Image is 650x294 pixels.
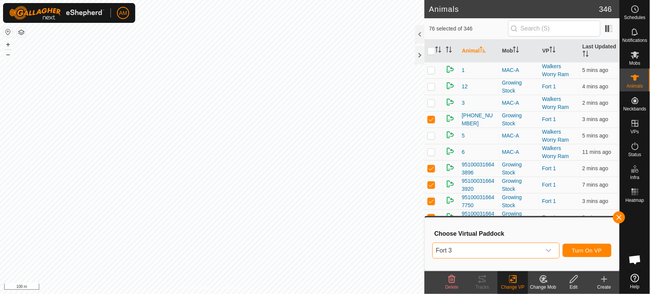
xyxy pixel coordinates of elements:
img: returning on [446,179,455,189]
img: returning on [446,163,455,172]
div: Change VP [498,284,528,291]
th: Mob [499,40,539,62]
p-sorticon: Activate to sort [583,52,589,58]
div: MAC-A [502,132,536,140]
span: Heatmap [626,198,644,203]
p-sorticon: Activate to sort [446,48,452,54]
button: + [3,40,13,49]
a: Fort 1 [542,198,556,204]
p-sorticon: Activate to sort [513,48,519,54]
a: Walkers Worry Ram [542,96,569,110]
img: returning on [446,130,455,139]
img: returning on [446,147,455,156]
div: Growing Stock [502,161,536,177]
span: Notifications [623,38,647,43]
div: Growing Stock [502,112,536,128]
span: 1 [462,66,465,74]
span: Neckbands [623,107,646,111]
th: VP [539,40,579,62]
span: 76 selected of 346 [429,25,508,33]
span: 951000316647750 [462,193,496,209]
img: returning on [446,196,455,205]
span: 12 Sept 2025, 11:40 am [583,100,608,106]
span: 12 Sept 2025, 11:38 am [583,198,608,204]
img: returning on [446,81,455,90]
input: Search (S) [508,21,600,37]
button: Turn On VP [563,244,612,257]
div: Change Mob [528,284,559,291]
button: – [3,50,13,59]
a: Fort 1 [542,214,556,220]
a: Privacy Policy [182,284,211,291]
a: Walkers Worry Ram [542,129,569,143]
p-sorticon: Activate to sort [549,48,556,54]
div: Growing Stock [502,79,536,95]
span: 5 [462,132,465,140]
div: Edit [559,284,589,291]
div: dropdown trigger [541,243,556,258]
img: returning on [446,212,455,221]
a: Contact Us [220,284,242,291]
img: returning on [446,97,455,107]
span: 12 Sept 2025, 11:36 am [583,67,608,73]
span: 951000316643920 [462,177,496,193]
span: 12 Sept 2025, 11:37 am [583,83,608,89]
span: Infra [630,175,639,180]
span: Turn On VP [572,248,602,254]
h3: Choose Virtual Paddock [434,230,612,237]
a: Walkers Worry Ram [542,63,569,77]
span: 6 [462,148,465,156]
button: Map Layers [17,28,26,37]
div: Create [589,284,620,291]
div: Growing Stock [502,177,536,193]
img: returning on [446,65,455,74]
span: Delete [445,284,459,290]
span: Fort 3 [433,243,541,258]
span: Mobs [629,61,640,66]
span: 12 Sept 2025, 11:39 am [583,165,608,171]
div: MAC-A [502,66,536,74]
span: 12 Sept 2025, 11:30 am [583,149,612,155]
a: Fort 1 [542,83,556,89]
span: 951000316649791 [462,210,496,226]
a: Walkers Worry Ram [542,145,569,159]
span: 951000316643896 [462,161,496,177]
span: 12 Sept 2025, 11:35 am [583,182,608,188]
a: Fort 1 [542,182,556,188]
span: 12 Sept 2025, 11:39 am [583,116,608,122]
span: 12 Sept 2025, 11:36 am [583,133,608,139]
img: returning on [446,114,455,123]
div: Growing Stock [502,210,536,226]
span: 12 [462,83,468,91]
img: Gallagher Logo [9,6,104,20]
span: [PHONE_NUMBER] [462,112,496,128]
h2: Animals [429,5,599,14]
a: Help [620,271,650,292]
span: VPs [631,129,639,134]
a: Fort 1 [542,165,556,171]
div: Growing Stock [502,193,536,209]
span: 346 [599,3,612,15]
div: Tracks [467,284,498,291]
th: Last Updated [580,40,620,62]
div: MAC-A [502,148,536,156]
p-sorticon: Activate to sort [435,48,441,54]
span: Schedules [624,15,645,20]
span: AM [119,9,127,17]
button: Reset Map [3,27,13,37]
th: Animal [459,40,499,62]
span: 3 [462,99,465,107]
span: Status [628,152,641,157]
a: Fort 1 [542,116,556,122]
span: Help [630,284,640,289]
div: Open chat [624,248,647,271]
p-sorticon: Activate to sort [480,48,486,54]
div: MAC-A [502,99,536,107]
span: 12 Sept 2025, 11:34 am [583,214,608,220]
span: Animals [627,84,643,88]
